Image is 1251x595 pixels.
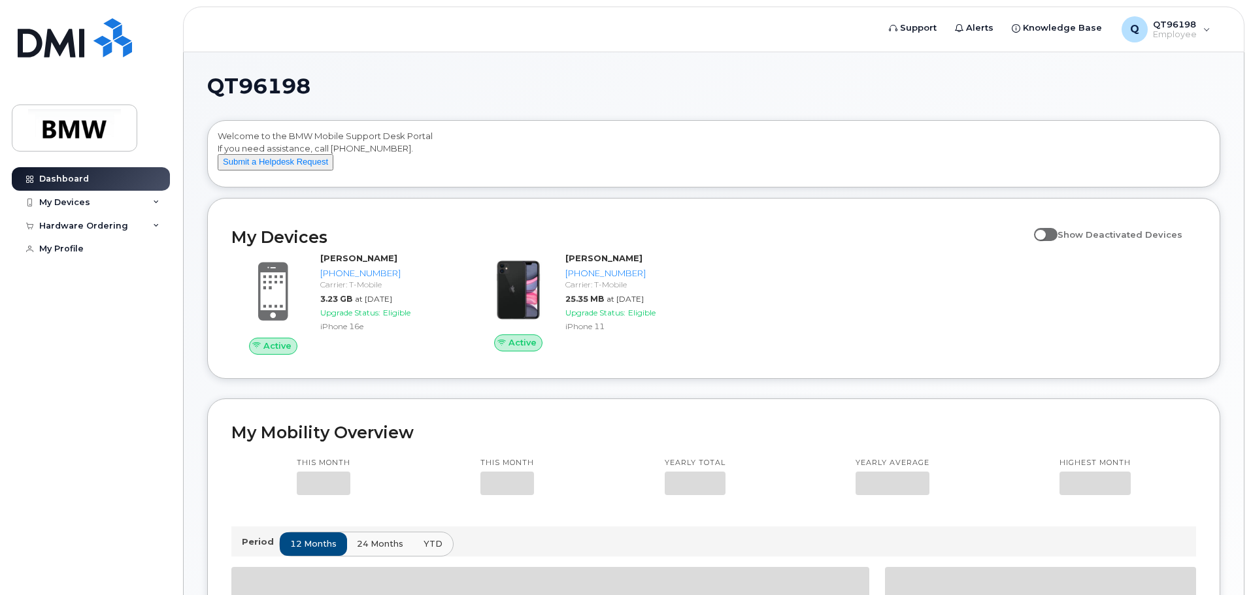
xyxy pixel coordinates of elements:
[320,267,456,280] div: [PHONE_NUMBER]
[509,336,537,349] span: Active
[207,76,310,96] span: QT96198
[242,536,279,548] p: Period
[320,279,456,290] div: Carrier: T-Mobile
[424,538,442,550] span: YTD
[231,252,461,354] a: Active[PERSON_NAME][PHONE_NUMBER]Carrier: T-Mobile3.23 GBat [DATE]Upgrade Status:EligibleiPhone 16e
[218,156,333,167] a: Submit a Helpdesk Request
[856,458,929,468] p: Yearly average
[218,130,1210,182] div: Welcome to the BMW Mobile Support Desk Portal If you need assistance, call [PHONE_NUMBER].
[487,259,550,321] img: iPhone_11.jpg
[480,458,534,468] p: This month
[383,308,410,317] span: Eligible
[565,267,701,280] div: [PHONE_NUMBER]
[607,294,644,304] span: at [DATE]
[1034,222,1044,233] input: Show Deactivated Devices
[231,423,1196,442] h2: My Mobility Overview
[565,253,642,263] strong: [PERSON_NAME]
[320,321,456,332] div: iPhone 16e
[320,294,352,304] span: 3.23 GB
[628,308,656,317] span: Eligible
[565,279,701,290] div: Carrier: T-Mobile
[320,308,380,317] span: Upgrade Status:
[565,308,625,317] span: Upgrade Status:
[263,340,292,352] span: Active
[1059,458,1131,468] p: Highest month
[1058,229,1182,240] span: Show Deactivated Devices
[297,458,350,468] p: This month
[218,154,333,170] button: Submit a Helpdesk Request
[476,252,706,351] a: Active[PERSON_NAME][PHONE_NUMBER]Carrier: T-Mobile25.35 MBat [DATE]Upgrade Status:EligibleiPhone 11
[355,294,392,304] span: at [DATE]
[565,321,701,332] div: iPhone 11
[565,294,604,304] span: 25.35 MB
[231,227,1027,247] h2: My Devices
[320,253,397,263] strong: [PERSON_NAME]
[665,458,726,468] p: Yearly total
[357,538,403,550] span: 24 months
